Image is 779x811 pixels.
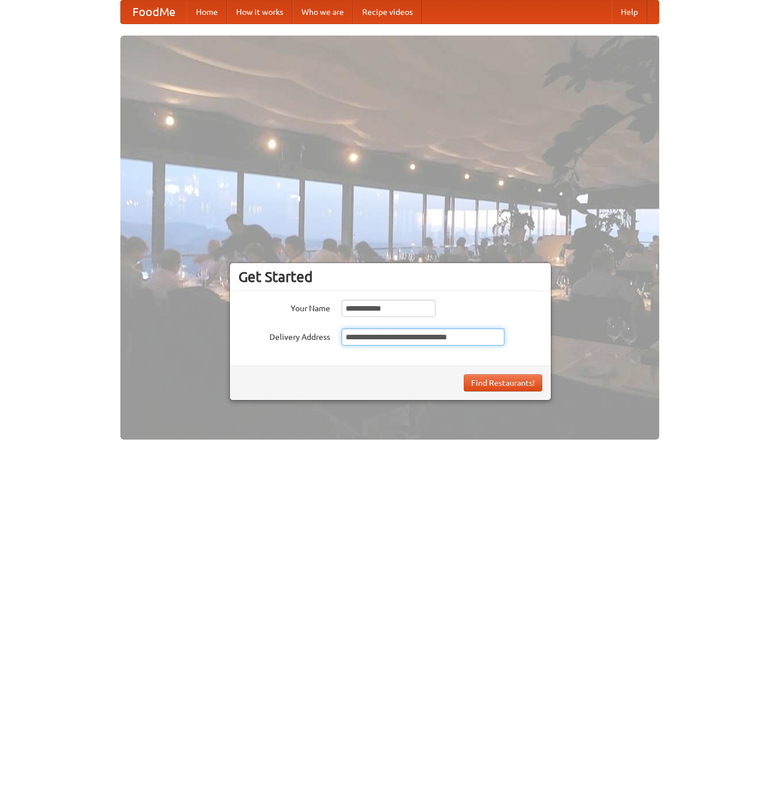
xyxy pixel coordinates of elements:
a: FoodMe [121,1,187,23]
label: Delivery Address [238,328,330,343]
a: Recipe videos [353,1,422,23]
a: Help [612,1,647,23]
a: How it works [227,1,292,23]
button: Find Restaurants! [464,374,542,391]
a: Home [187,1,227,23]
h3: Get Started [238,268,542,285]
a: Who we are [292,1,353,23]
label: Your Name [238,300,330,314]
